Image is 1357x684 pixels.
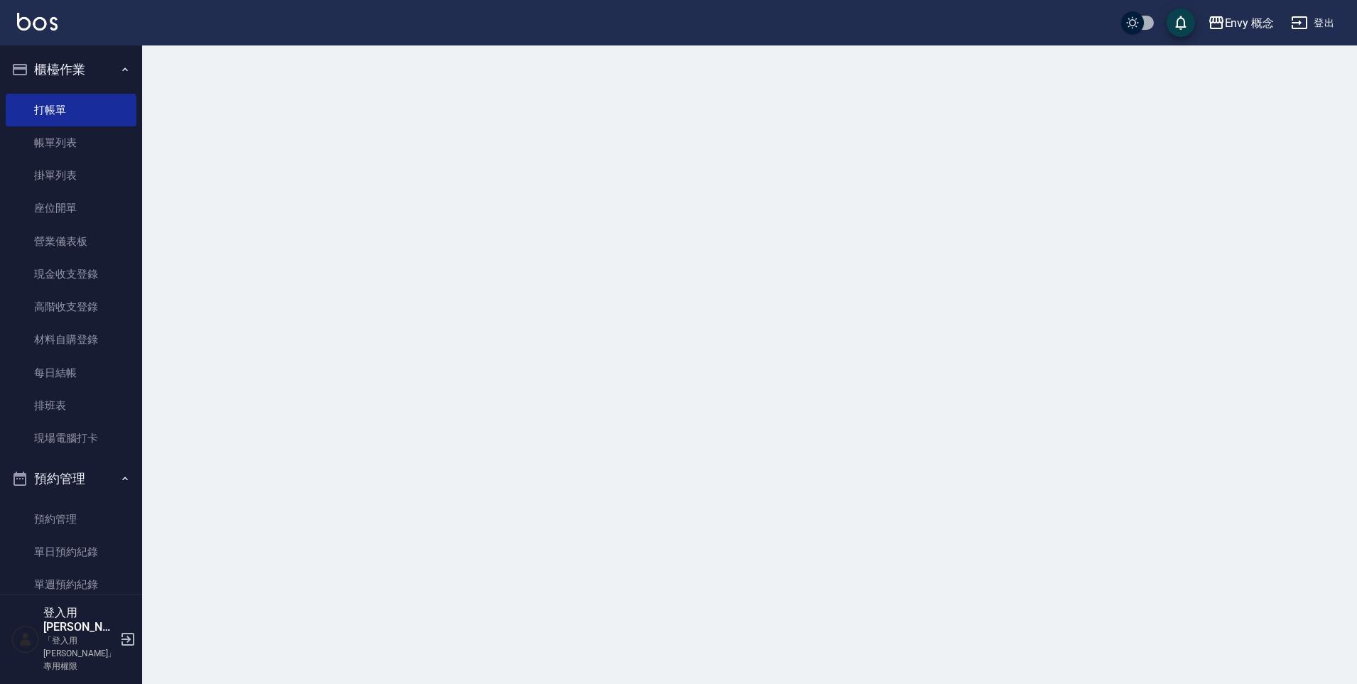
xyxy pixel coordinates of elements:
div: Envy 概念 [1225,14,1275,32]
button: save [1167,9,1195,37]
button: 預約管理 [6,460,136,497]
a: 營業儀表板 [6,225,136,258]
button: 登出 [1285,10,1340,36]
img: Person [11,625,40,653]
p: 「登入用[PERSON_NAME]」專用權限 [43,634,116,673]
a: 單週預約紀錄 [6,568,136,601]
button: Envy 概念 [1202,9,1280,38]
a: 現金收支登錄 [6,258,136,291]
a: 排班表 [6,389,136,422]
a: 每日結帳 [6,357,136,389]
button: 櫃檯作業 [6,51,136,88]
a: 預約管理 [6,503,136,536]
a: 材料自購登錄 [6,323,136,356]
a: 現場電腦打卡 [6,422,136,455]
a: 帳單列表 [6,126,136,159]
a: 單日預約紀錄 [6,536,136,568]
h5: 登入用[PERSON_NAME] [43,606,116,634]
img: Logo [17,13,58,31]
a: 座位開單 [6,192,136,224]
a: 打帳單 [6,94,136,126]
a: 高階收支登錄 [6,291,136,323]
a: 掛單列表 [6,159,136,192]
